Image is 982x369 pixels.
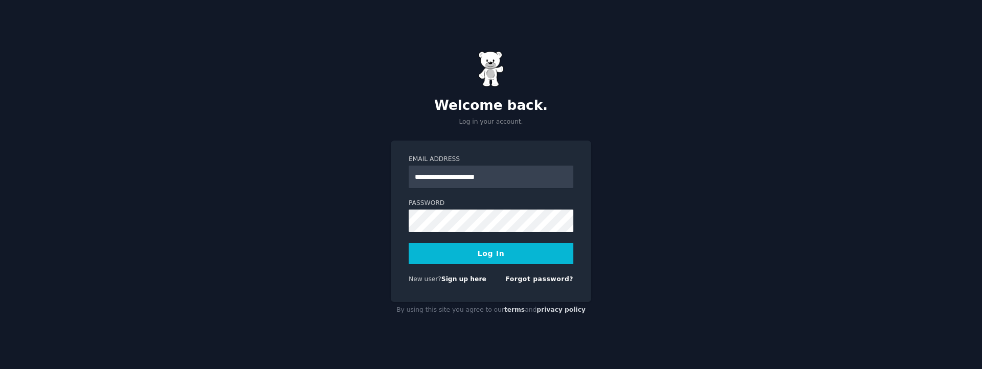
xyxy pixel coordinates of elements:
h2: Welcome back. [391,98,591,114]
a: privacy policy [537,306,586,313]
p: Log in your account. [391,118,591,127]
a: Forgot password? [505,275,573,283]
img: Gummy Bear [478,51,504,87]
a: terms [504,306,525,313]
label: Password [409,199,573,208]
button: Log In [409,243,573,264]
a: Sign up here [441,275,486,283]
label: Email Address [409,155,573,164]
span: New user? [409,275,441,283]
div: By using this site you agree to our and [391,302,591,318]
